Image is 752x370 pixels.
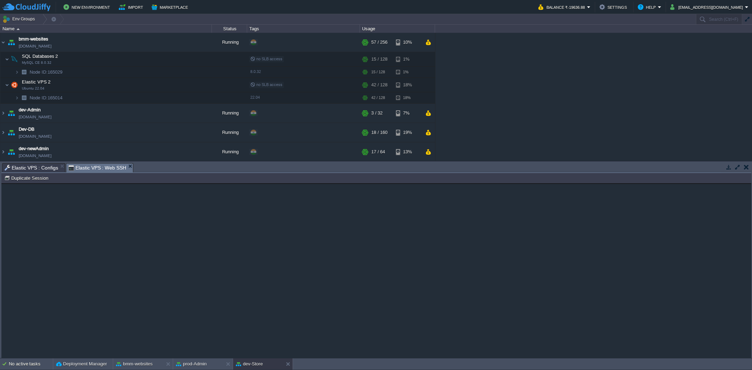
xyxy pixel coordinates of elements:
[19,43,51,50] span: [DOMAIN_NAME]
[9,358,53,370] div: No active tasks
[21,54,59,59] a: SQL Databases 2MySQL CE 8.0.32
[0,123,6,142] img: AMDAwAAAACH5BAEAAAAALAAAAAABAAEAAAICRAEAOw==
[176,360,207,368] button: prod-Admin
[116,360,153,368] button: bmm-websites
[0,104,6,123] img: AMDAwAAAACH5BAEAAAAALAAAAAABAAEAAAICRAEAOw==
[722,342,745,363] iframe: chat widget
[396,67,419,78] div: 1%
[6,142,16,161] img: AMDAwAAAACH5BAEAAAAALAAAAAABAAEAAAICRAEAOw==
[19,152,51,159] span: [DOMAIN_NAME]
[21,79,51,85] span: Elastic VPS 2
[19,133,51,140] span: [DOMAIN_NAME]
[30,95,48,100] span: Node ID:
[68,164,127,172] span: Elastic VPS : Web SSH
[5,164,58,172] span: Elastic VPS : Configs
[19,92,29,103] img: AMDAwAAAACH5BAEAAAAALAAAAAABAAEAAAICRAEAOw==
[6,104,16,123] img: AMDAwAAAACH5BAEAAAAALAAAAAABAAEAAAICRAEAOw==
[4,175,50,181] button: Duplicate Session
[6,123,16,142] img: AMDAwAAAACH5BAEAAAAALAAAAAABAAEAAAICRAEAOw==
[638,3,658,11] button: Help
[21,79,51,85] a: Elastic VPS 2Ubuntu 22.04
[250,69,261,74] span: 8.0.32
[250,95,260,99] span: 22.04
[396,92,419,103] div: 18%
[371,142,385,161] div: 17 / 64
[15,92,19,103] img: AMDAwAAAACH5BAEAAAAALAAAAAABAAEAAAICRAEAOw==
[29,69,63,75] a: Node ID:165029
[396,104,419,123] div: 7%
[19,145,49,152] a: dev-newAdmin
[5,52,9,66] img: AMDAwAAAACH5BAEAAAAALAAAAAABAAEAAAICRAEAOw==
[212,25,247,33] div: Status
[56,360,107,368] button: Deployment Manager
[19,67,29,78] img: AMDAwAAAACH5BAEAAAAALAAAAAABAAEAAAICRAEAOw==
[538,3,587,11] button: Balance ₹-19636.88
[10,52,19,66] img: AMDAwAAAACH5BAEAAAAALAAAAAABAAEAAAICRAEAOw==
[396,78,419,92] div: 18%
[19,126,35,133] a: Dev-DB
[247,25,360,33] div: Tags
[360,25,435,33] div: Usage
[371,33,387,52] div: 57 / 256
[250,57,282,61] span: no SLB access
[0,142,6,161] img: AMDAwAAAACH5BAEAAAAALAAAAAABAAEAAAICRAEAOw==
[29,95,63,101] span: 165014
[396,33,419,52] div: 10%
[119,3,145,11] button: Import
[5,78,9,92] img: AMDAwAAAACH5BAEAAAAALAAAAAABAAEAAAICRAEAOw==
[15,67,19,78] img: AMDAwAAAACH5BAEAAAAALAAAAAABAAEAAAICRAEAOw==
[152,3,190,11] button: Marketplace
[212,33,247,52] div: Running
[29,69,63,75] span: 165029
[6,33,16,52] img: AMDAwAAAACH5BAEAAAAALAAAAAABAAEAAAICRAEAOw==
[19,106,41,113] a: dev-Admin
[22,61,51,65] span: MySQL CE 8.0.32
[371,104,383,123] div: 3 / 32
[371,78,387,92] div: 42 / 128
[396,142,419,161] div: 13%
[670,3,745,11] button: [EMAIL_ADDRESS][DOMAIN_NAME]
[63,3,112,11] button: New Environment
[212,142,247,161] div: Running
[212,104,247,123] div: Running
[17,28,20,30] img: AMDAwAAAACH5BAEAAAAALAAAAAABAAEAAAICRAEAOw==
[371,123,387,142] div: 18 / 160
[236,360,263,368] button: dev-Store
[0,33,6,52] img: AMDAwAAAACH5BAEAAAAALAAAAAABAAEAAAICRAEAOw==
[22,86,44,91] span: Ubuntu 22.04
[30,69,48,75] span: Node ID:
[396,52,419,66] div: 1%
[21,53,59,59] span: SQL Databases 2
[19,113,51,121] span: [DOMAIN_NAME]
[371,52,387,66] div: 15 / 128
[396,123,419,142] div: 19%
[250,82,282,87] span: no SLB access
[599,3,629,11] button: Settings
[212,123,247,142] div: Running
[29,95,63,101] a: Node ID:165014
[1,25,212,33] div: Name
[2,3,50,12] img: CloudJiffy
[19,36,48,43] a: bmm-websites
[371,92,385,103] div: 42 / 128
[2,14,37,24] button: Env Groups
[371,67,385,78] div: 15 / 128
[10,78,19,92] img: AMDAwAAAACH5BAEAAAAALAAAAAABAAEAAAICRAEAOw==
